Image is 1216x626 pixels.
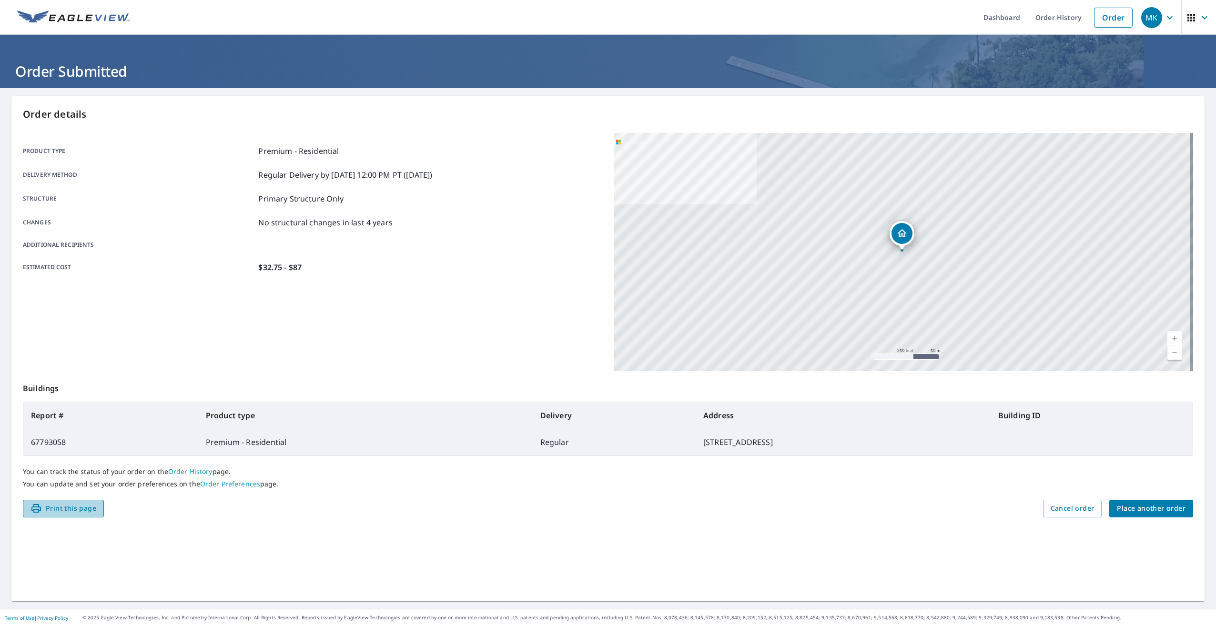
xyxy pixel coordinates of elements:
p: © 2025 Eagle View Technologies, Inc. and Pictometry International Corp. All Rights Reserved. Repo... [82,614,1211,621]
img: EV Logo [17,10,130,25]
p: You can track the status of your order on the page. [23,467,1193,476]
p: Primary Structure Only [258,193,343,204]
span: Place another order [1117,503,1186,515]
a: Current Level 17, Zoom In [1167,331,1182,345]
button: Cancel order [1043,500,1102,517]
p: Order details [23,107,1193,121]
p: $32.75 - $87 [258,262,302,273]
a: Order Preferences [200,479,260,488]
p: Buildings [23,371,1193,402]
p: Regular Delivery by [DATE] 12:00 PM PT ([DATE]) [258,169,432,181]
span: Cancel order [1051,503,1094,515]
h1: Order Submitted [11,61,1205,81]
p: Additional recipients [23,241,254,249]
button: Place another order [1109,500,1193,517]
p: No structural changes in last 4 years [258,217,393,228]
a: Order [1094,8,1133,28]
p: Premium - Residential [258,145,339,157]
td: Premium - Residential [198,429,533,455]
p: Changes [23,217,254,228]
p: Product type [23,145,254,157]
p: You can update and set your order preferences on the page. [23,480,1193,488]
th: Report # [23,402,198,429]
td: [STREET_ADDRESS] [696,429,991,455]
span: Print this page [30,503,96,515]
th: Building ID [991,402,1193,429]
div: Dropped pin, building 1, Residential property, 3200 Dubuque Ave Des Moines, IA 50317 [890,221,914,251]
a: Order History [168,467,213,476]
p: Estimated cost [23,262,254,273]
p: Structure [23,193,254,204]
a: Privacy Policy [37,615,68,621]
p: | [5,615,68,621]
td: 67793058 [23,429,198,455]
p: Delivery method [23,169,254,181]
button: Print this page [23,500,104,517]
th: Delivery [533,402,696,429]
th: Address [696,402,991,429]
a: Current Level 17, Zoom Out [1167,345,1182,360]
div: MK [1141,7,1162,28]
td: Regular [533,429,696,455]
th: Product type [198,402,533,429]
a: Terms of Use [5,615,34,621]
